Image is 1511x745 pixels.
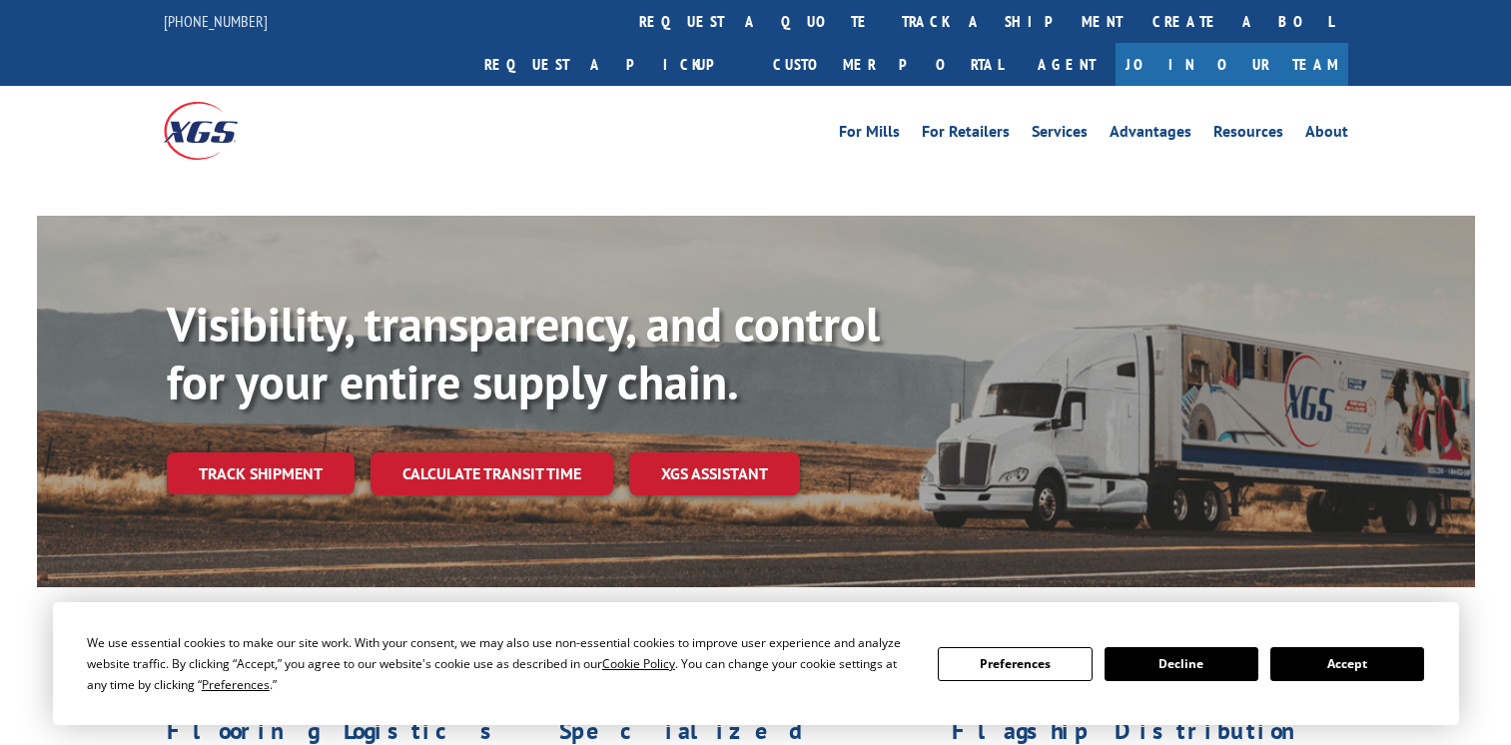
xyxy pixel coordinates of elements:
a: Track shipment [167,452,355,494]
button: Accept [1270,647,1424,681]
a: Customer Portal [758,43,1018,86]
a: Agent [1018,43,1116,86]
span: Preferences [202,676,270,693]
a: Resources [1213,124,1283,146]
a: Request a pickup [469,43,758,86]
a: [PHONE_NUMBER] [164,11,268,31]
span: Cookie Policy [602,655,675,672]
a: Calculate transit time [371,452,613,495]
a: Advantages [1110,124,1191,146]
a: For Mills [839,124,900,146]
div: Cookie Consent Prompt [53,602,1459,725]
button: Preferences [938,647,1092,681]
div: We use essential cookies to make our site work. With your consent, we may also use non-essential ... [87,632,914,695]
button: Decline [1105,647,1258,681]
a: Join Our Team [1116,43,1348,86]
a: For Retailers [922,124,1010,146]
b: Visibility, transparency, and control for your entire supply chain. [167,293,880,412]
a: Services [1032,124,1088,146]
a: XGS ASSISTANT [629,452,800,495]
a: About [1305,124,1348,146]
